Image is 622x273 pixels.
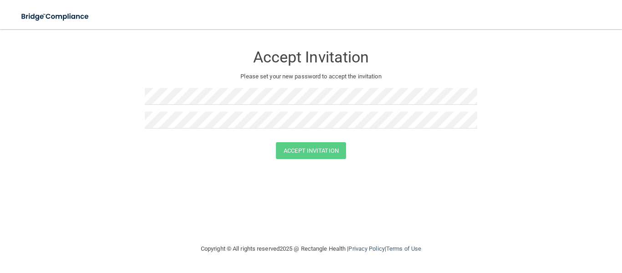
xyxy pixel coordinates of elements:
a: Privacy Policy [348,245,384,252]
div: Copyright © All rights reserved 2025 @ Rectangle Health | | [145,234,477,263]
img: bridge_compliance_login_screen.278c3ca4.svg [14,7,97,26]
p: Please set your new password to accept the invitation [152,71,470,82]
h3: Accept Invitation [145,49,477,66]
button: Accept Invitation [276,142,346,159]
a: Terms of Use [386,245,421,252]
